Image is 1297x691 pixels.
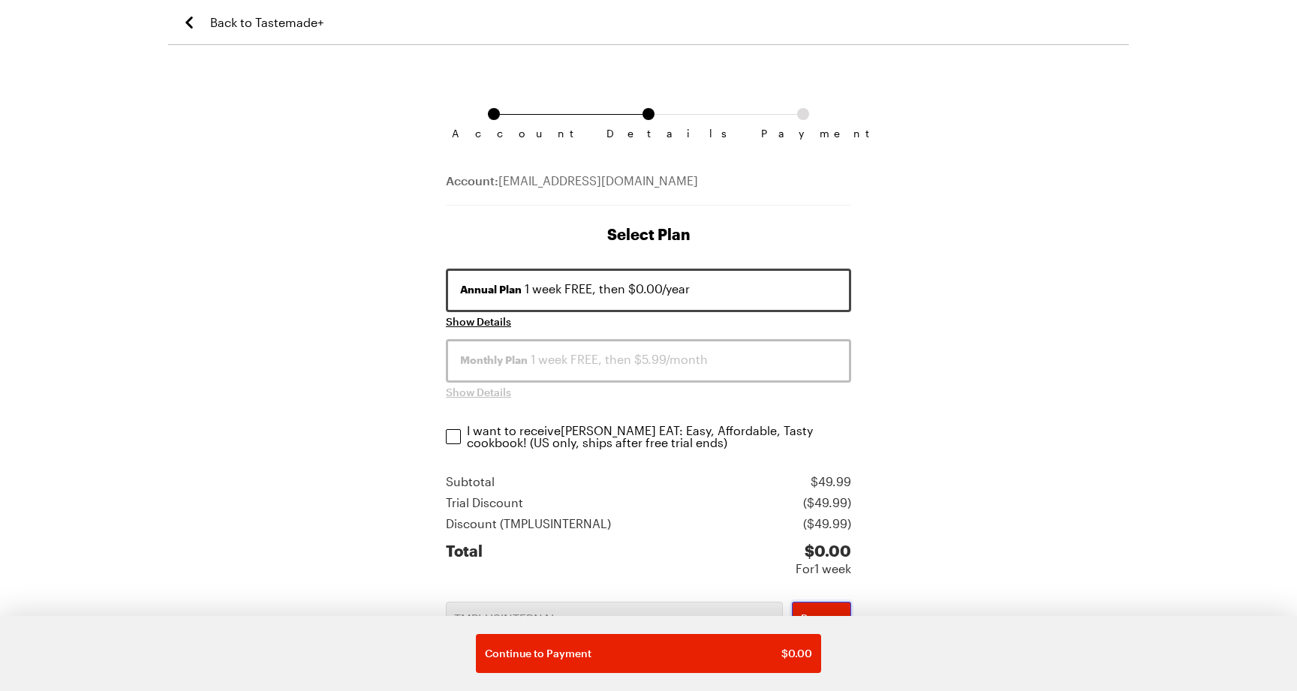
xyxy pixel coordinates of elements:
div: Trial Discount [446,494,523,512]
button: Remove [792,602,851,635]
button: Show Details [446,385,511,400]
div: 1 week FREE, then $0.00/year [460,280,837,298]
div: Total [446,542,483,578]
p: I want to receive [PERSON_NAME] EAT: Easy, Affordable, Tasty cookbook ! (US only, ships after fre... [467,425,853,449]
span: Annual Plan [460,282,522,297]
div: Discount ( TMPLUSINTERNAL ) [446,515,611,533]
span: Monthly Plan [460,353,528,368]
button: Annual Plan 1 week FREE, then $0.00/year [446,269,851,312]
span: Continue to Payment [485,646,591,661]
div: ( $49.99 ) [803,515,851,533]
div: Subtotal [446,473,495,491]
input: Promo Code [446,602,783,635]
button: Monthly Plan 1 week FREE, then $5.99/month [446,339,851,383]
span: $ 0.00 [781,646,812,661]
span: Account: [446,173,498,188]
section: Price summary [446,473,851,578]
div: $ 0.00 [796,542,851,560]
div: 1 week FREE, then $5.99/month [460,350,837,368]
span: Details [606,128,691,140]
div: For 1 week [796,560,851,578]
span: Payment [761,128,845,140]
ol: Subscription checkout form navigation [446,108,851,128]
div: ($ 49.99 ) [803,494,851,512]
button: Continue to Payment$0.00 [476,634,821,673]
span: Account [452,128,536,140]
div: [EMAIL_ADDRESS][DOMAIN_NAME] [446,172,851,206]
span: Back to Tastemade+ [210,14,323,32]
input: I want to receive[PERSON_NAME] EAT: Easy, Affordable, Tasty cookbook! (US only, ships after free ... [446,429,461,444]
button: Show Details [446,314,511,329]
div: $ 49.99 [811,473,851,491]
span: Remove [801,611,842,626]
h1: Select Plan [446,224,851,245]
